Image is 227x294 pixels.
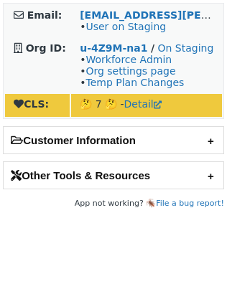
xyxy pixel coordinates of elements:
[151,42,154,54] strong: /
[80,42,147,54] a: u-4Z9M-na1
[85,21,166,32] a: User on Staging
[85,54,172,65] a: Workforce Admin
[85,65,175,77] a: Org settings page
[3,196,224,211] footer: App not working? 🪳
[85,77,184,88] a: Temp Plan Changes
[14,98,49,110] strong: CLS:
[27,9,62,21] strong: Email:
[26,42,66,54] strong: Org ID:
[124,98,162,110] a: Detail
[80,21,166,32] span: •
[158,42,214,54] a: On Staging
[156,199,224,208] a: File a bug report!
[4,127,223,153] h2: Customer Information
[4,162,223,189] h2: Other Tools & Resources
[80,54,184,88] span: • • •
[71,94,222,117] td: 🤔 7 🤔 -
